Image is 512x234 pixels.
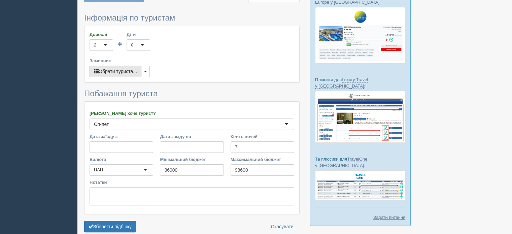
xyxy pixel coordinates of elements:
[315,91,405,143] img: luxury-travel-%D0%BF%D0%BE%D0%B4%D0%B1%D0%BE%D1%80%D0%BA%D0%B0-%D1%81%D1%80%D0%BC-%D0%B4%D0%BB%D1...
[231,141,294,153] input: 7-10 або 7,10,14
[94,42,96,48] div: 2
[90,58,294,64] label: Замовник
[94,121,109,128] div: Єгипет
[373,214,405,221] a: Задати питання
[231,133,294,140] label: Кіл-ть ночей
[315,7,405,64] img: fly-joy-de-proposal-crm-for-travel-agency.png
[84,221,136,232] button: Зберегти підбірку
[315,77,368,89] a: Luxury Travel у [GEOGRAPHIC_DATA]
[315,170,405,200] img: travel-one-%D0%BF%D1%96%D0%B4%D0%B1%D1%96%D1%80%D0%BA%D0%B0-%D1%81%D1%80%D0%BC-%D0%B4%D0%BB%D1%8F...
[94,167,103,173] div: UAH
[84,13,300,22] h3: Інформація по туристам
[267,221,298,232] a: Скасувати
[84,89,158,98] span: Побажання туриста
[160,133,224,140] label: Дата заїзду по
[231,156,294,163] label: Максимальний бюджет
[90,110,294,116] label: [PERSON_NAME] хоче турист?
[131,42,133,48] div: 0
[90,179,294,186] label: Нотатки
[90,156,153,163] label: Валюта
[127,31,150,38] label: Діти
[90,133,153,140] label: Дата заїзду з
[90,31,113,38] label: Дорослі
[315,157,367,168] a: TravelOne у [GEOGRAPHIC_DATA]
[315,76,405,89] p: Плюсики для :
[90,66,141,77] button: Обрати туриста...
[160,156,224,163] label: Мінімальний бюджет
[315,156,405,169] p: Та плюсики для :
